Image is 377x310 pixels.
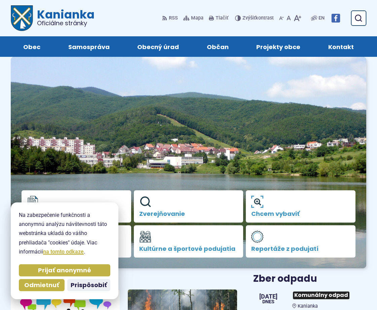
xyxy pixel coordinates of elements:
[208,11,230,25] button: Tlačiť
[191,14,203,22] span: Mapa
[235,11,275,25] button: Zvýšiťkontrast
[317,14,326,22] a: EN
[139,245,238,252] span: Kultúrne a športové podujatia
[134,190,243,223] a: Zverejňovanie
[251,245,350,252] span: Reportáže z podujatí
[19,279,65,291] button: Odmietnuť
[11,5,95,31] a: Logo Kanianka, prejsť na domovskú stránku.
[285,11,292,25] button: Nastaviť pôvodnú veľkosť písma
[328,36,354,57] span: Kontakt
[298,303,318,309] span: Kanianka
[292,11,303,25] button: Zväčšiť veľkosť písma
[182,11,205,25] a: Mapa
[23,36,40,57] span: Obec
[259,294,277,300] span: [DATE]
[249,36,308,57] a: Projekty obce
[318,14,325,22] span: EN
[61,36,117,57] a: Samospráva
[246,190,355,223] a: Chcem vybaviť
[22,190,131,223] a: Úradná tabuľa
[162,11,179,25] a: RSS
[67,279,110,291] button: Prispôsobiť
[38,267,91,274] span: Prijať anonymné
[11,5,33,31] img: Prejsť na domovskú stránku
[68,36,110,57] span: Samospráva
[19,210,110,256] p: Na zabezpečenie funkčnosti a anonymnú analýzu návštevnosti táto webstránka ukladá do vášho prehli...
[43,248,84,255] a: na tomto odkaze
[137,36,179,57] span: Obecný úrad
[331,14,340,23] img: Prejsť na Facebook stránku
[19,264,110,276] button: Prijať anonymné
[246,225,355,258] a: Reportáže z podujatí
[278,11,285,25] button: Zmenšiť veľkosť písma
[256,36,300,57] span: Projekty obce
[242,15,256,21] span: Zvýšiť
[130,36,186,57] a: Obecný úrad
[16,36,48,57] a: Obec
[253,274,366,284] h3: Zber odpadu
[242,15,274,21] span: kontrast
[200,36,236,57] a: Občan
[293,292,349,299] span: Komunálny odpad
[71,281,107,289] span: Prispôsobiť
[33,9,95,26] h1: Kanianka
[216,15,228,21] span: Tlačiť
[259,300,277,304] span: Dnes
[251,210,350,217] span: Chcem vybaviť
[321,36,361,57] a: Kontakt
[253,289,366,309] a: Komunálny odpad Kanianka [DATE] Dnes
[139,210,238,217] span: Zverejňovanie
[37,20,95,26] span: Oficiálne stránky
[24,281,59,289] span: Odmietnuť
[134,225,243,258] a: Kultúrne a športové podujatia
[207,36,229,57] span: Občan
[169,14,178,22] span: RSS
